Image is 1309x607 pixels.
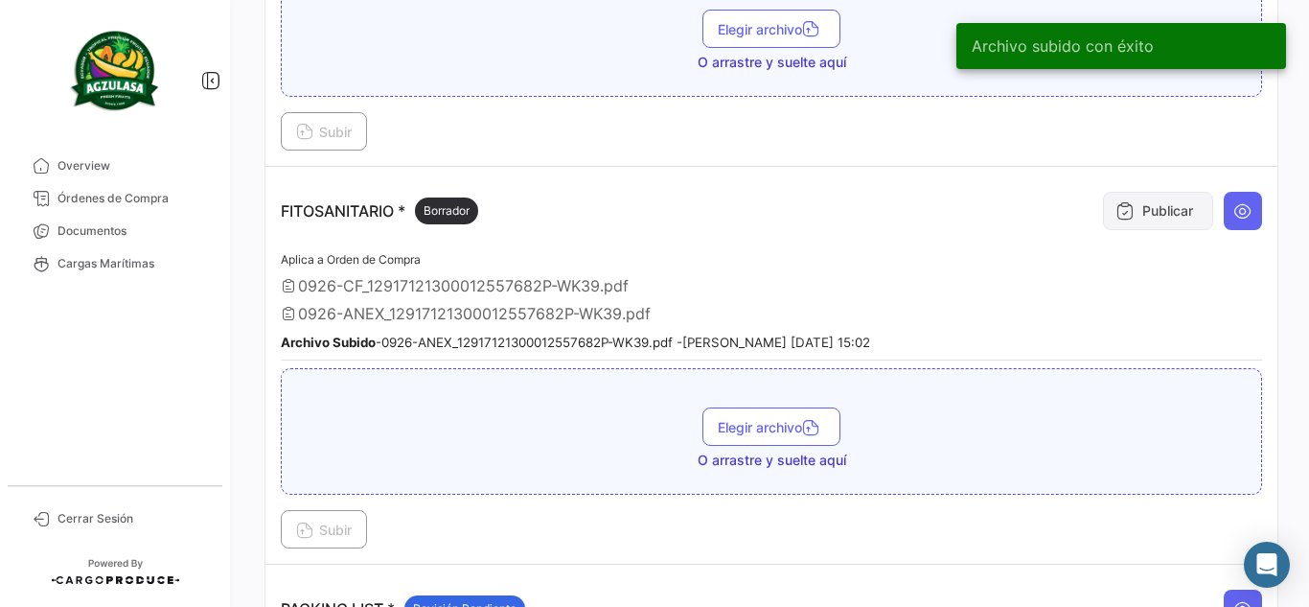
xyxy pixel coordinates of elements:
[296,124,352,140] span: Subir
[281,112,367,151] button: Subir
[281,335,376,350] b: Archivo Subido
[57,222,207,240] span: Documentos
[15,182,215,215] a: Órdenes de Compra
[1244,542,1290,588] div: Abrir Intercom Messenger
[57,510,207,527] span: Cerrar Sesión
[972,36,1154,56] span: Archivo subido con éxito
[718,21,825,37] span: Elegir archivo
[15,215,215,247] a: Documentos
[424,202,470,220] span: Borrador
[298,276,629,295] span: 0926-CF_12917121300012557682P-WK39.pdf
[15,247,215,280] a: Cargas Marítimas
[67,23,163,119] img: agzulasa-logo.png
[281,510,367,549] button: Subir
[281,252,421,267] span: Aplica a Orden de Compra
[298,304,651,323] span: 0926-ANEX_12917121300012557682P-WK39.pdf
[718,419,825,435] span: Elegir archivo
[281,198,478,224] p: FITOSANITARIO *
[702,10,840,48] button: Elegir archivo
[296,522,352,538] span: Subir
[281,335,870,350] small: - 0926-ANEX_12917121300012557682P-WK39.pdf - [PERSON_NAME] [DATE] 15:02
[57,255,207,272] span: Cargas Marítimas
[698,53,846,72] span: O arrastre y suelte aquí
[57,190,207,207] span: Órdenes de Compra
[57,157,207,175] span: Overview
[1103,192,1213,230] button: Publicar
[702,408,840,446] button: Elegir archivo
[698,451,846,470] span: O arrastre y suelte aquí
[15,150,215,182] a: Overview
